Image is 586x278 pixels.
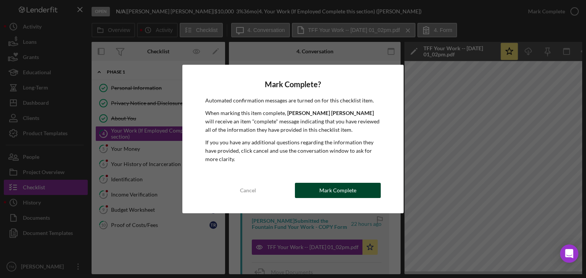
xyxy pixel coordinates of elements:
div: Mark Complete [319,183,356,198]
div: Open Intercom Messenger [560,244,578,263]
button: Cancel [205,183,291,198]
h4: Mark Complete? [205,80,381,89]
p: If you you have any additional questions regarding the information they have provided, click canc... [205,138,381,164]
div: Cancel [240,183,256,198]
p: When marking this item complete, will receive an item "complete" message indicating that you have... [205,109,381,134]
p: Automated confirmation messages are turned on for this checklist item. [205,96,381,105]
button: Mark Complete [295,183,381,198]
b: [PERSON_NAME] [PERSON_NAME] [287,110,374,116]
